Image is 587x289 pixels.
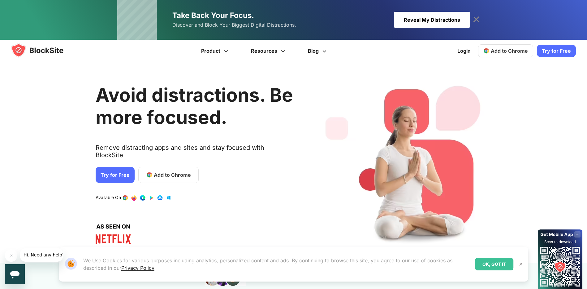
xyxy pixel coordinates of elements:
[5,264,25,284] iframe: Button to launch messaging window
[96,144,293,164] text: Remove distracting apps and sites and stay focused with BlockSite
[121,265,154,271] a: Privacy Policy
[20,248,63,262] iframe: Message from company
[491,48,528,54] span: Add to Chrome
[4,4,45,9] span: Hi. Need any help?
[83,257,470,272] p: We Use Cookies for various purposes including analytics, personalized content and ads. By continu...
[394,12,470,28] div: Reveal My Distractions
[172,11,254,20] span: Take Back Your Focus.
[96,84,293,128] h1: Avoid distractions. Be more focused.
[11,43,76,58] img: blocksite-icon.5d769676.svg
[240,40,297,62] a: Resources
[297,40,339,62] a: Blog
[454,43,474,58] a: Login
[96,167,135,183] a: Try for Free
[138,167,199,183] a: Add to Chrome
[172,20,296,29] span: Discover and Block Your Biggest Digital Distractions.
[518,262,523,267] img: Close
[96,195,121,201] text: Available On
[478,44,533,57] a: Add to Chrome
[475,258,513,270] div: OK, GOT IT
[537,45,576,57] a: Try for Free
[517,260,525,268] button: Close
[191,40,240,62] a: Product
[483,48,490,54] img: chrome-icon.svg
[154,171,191,179] span: Add to Chrome
[5,249,17,262] iframe: Close message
